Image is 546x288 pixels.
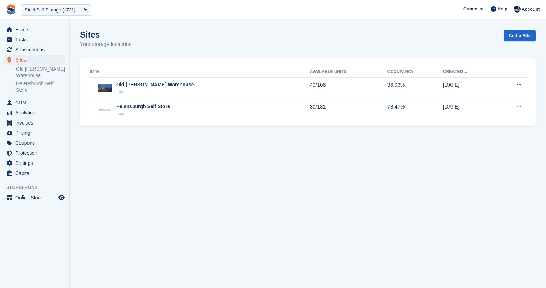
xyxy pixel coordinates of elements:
a: menu [3,158,66,168]
span: Online Store [15,193,57,202]
a: Created [443,69,468,74]
th: Occupancy [387,66,443,78]
div: Live [116,88,194,95]
a: menu [3,128,66,138]
td: [DATE] [443,77,496,99]
a: menu [3,45,66,55]
div: Helensburgh Self Store [116,103,170,110]
div: Live [116,110,170,117]
img: Oliver Bruce [514,6,521,13]
td: 49/106 [310,77,387,99]
a: menu [3,118,66,128]
img: Image of Helensburgh Self Store site [98,109,112,111]
span: Capital [15,168,57,178]
span: Analytics [15,108,57,118]
a: menu [3,55,66,65]
a: menu [3,168,66,178]
span: CRM [15,98,57,107]
div: Old [PERSON_NAME] Warehouse [116,81,194,88]
a: Helensburgh Self Store [16,80,66,94]
span: Tasks [15,35,57,45]
th: Available Units [310,66,387,78]
img: Image of Old Kilpatrick Warehouse site [98,84,112,92]
span: Coupons [15,138,57,148]
span: Subscriptions [15,45,57,55]
td: 30/131 [310,99,387,121]
a: Preview store [57,193,66,202]
a: menu [3,193,66,202]
span: Help [498,6,507,13]
a: Old [PERSON_NAME] Warehouse [16,66,66,79]
span: Storefront [6,184,69,191]
span: Settings [15,158,57,168]
span: Create [463,6,477,13]
a: menu [3,25,66,34]
span: Invoices [15,118,57,128]
th: Site [88,66,310,78]
span: Home [15,25,57,34]
td: 36.03% [387,77,443,99]
a: menu [3,98,66,107]
a: menu [3,108,66,118]
div: Steel Self Storage (1731) [25,7,75,14]
img: stora-icon-8386f47178a22dfd0bd8f6a31ec36ba5ce8667c1dd55bd0f319d3a0aa187defe.svg [6,4,16,15]
h1: Sites [80,30,131,39]
td: 78.47% [387,99,443,121]
a: Add a Site [504,30,536,41]
span: Sites [15,55,57,65]
a: menu [3,148,66,158]
a: menu [3,35,66,45]
span: Pricing [15,128,57,138]
span: Protection [15,148,57,158]
a: menu [3,138,66,148]
p: Your storage locations [80,40,131,48]
span: Account [522,6,540,13]
td: [DATE] [443,99,496,121]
